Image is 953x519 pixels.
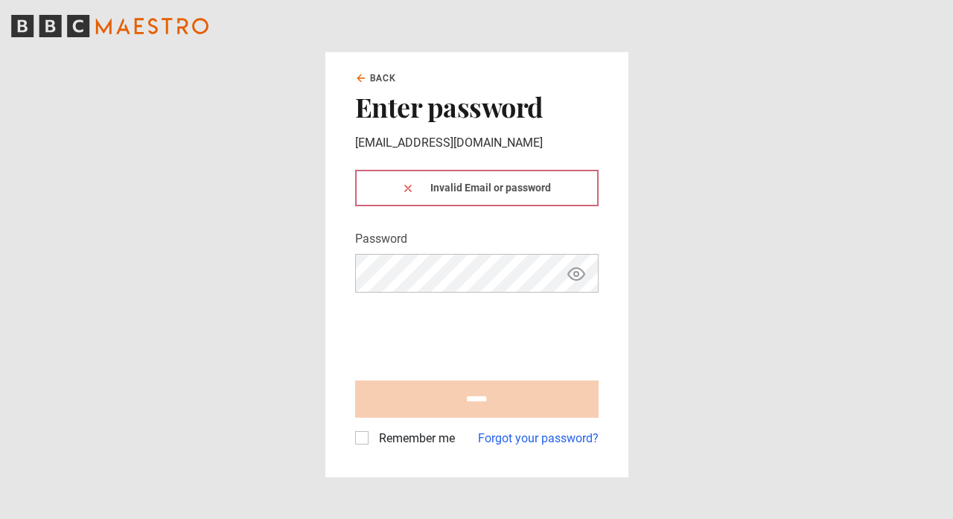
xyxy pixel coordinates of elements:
iframe: reCAPTCHA [355,305,581,363]
div: Invalid Email or password [355,170,599,206]
label: Password [355,230,407,248]
p: [EMAIL_ADDRESS][DOMAIN_NAME] [355,134,599,152]
h2: Enter password [355,91,599,122]
button: Show password [564,261,589,287]
a: Back [355,71,397,85]
svg: BBC Maestro [11,15,208,37]
label: Remember me [373,430,455,448]
span: Back [370,71,397,85]
a: Forgot your password? [478,430,599,448]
